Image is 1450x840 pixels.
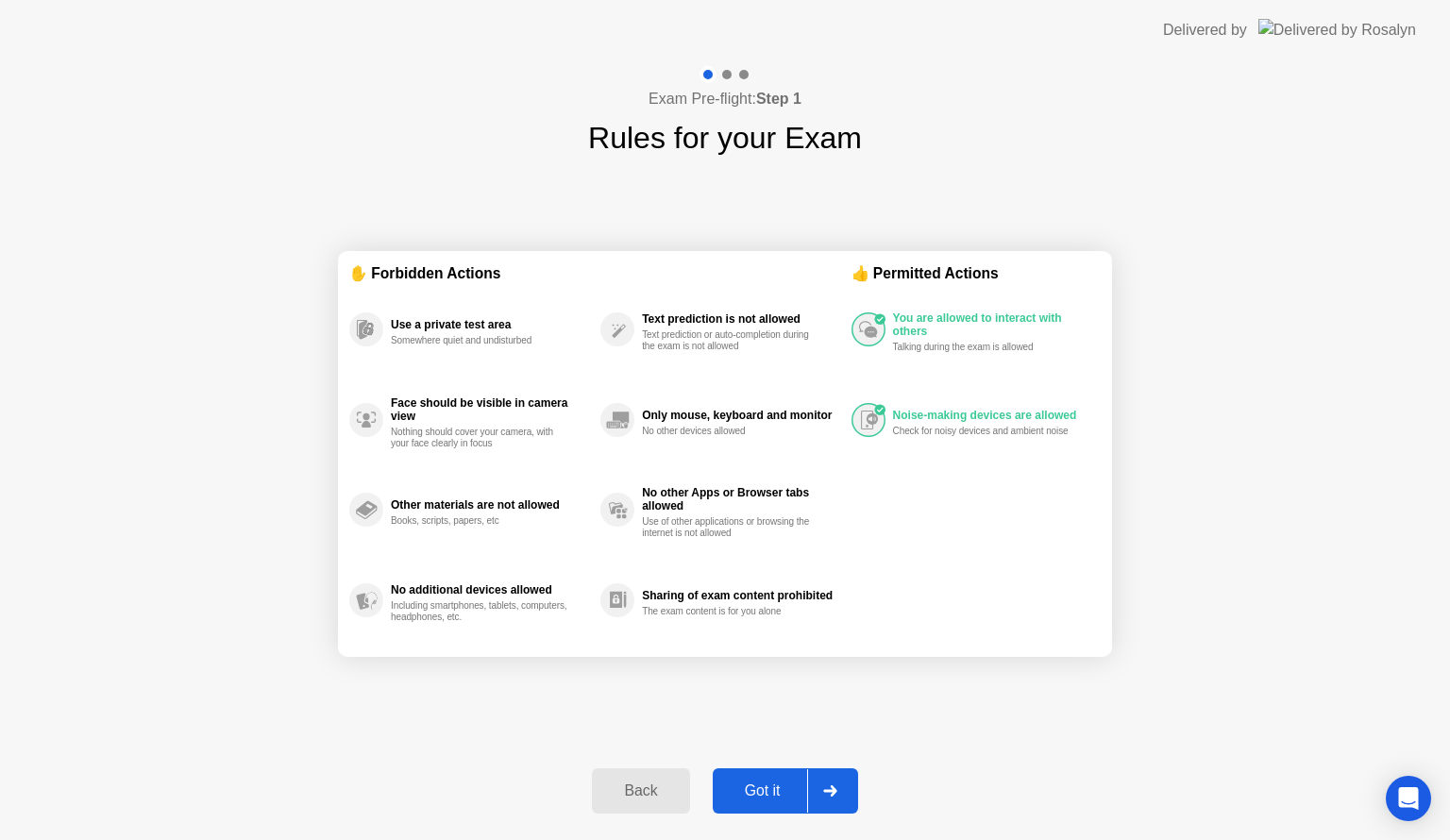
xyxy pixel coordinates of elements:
div: Text prediction or auto-completion during the exam is not allowed [642,329,820,352]
img: Delivered by Rosalyn [1258,19,1416,41]
div: Open Intercom Messenger [1386,776,1431,821]
div: Back [598,782,683,799]
div: Somewhere quiet and undisturbed [391,335,569,346]
div: Talking during the exam is allowed [893,342,1071,353]
div: Check for noisy devices and ambient noise [893,426,1071,437]
div: Books, scripts, papers, etc [391,515,569,527]
div: ✋ Forbidden Actions [349,262,851,284]
div: No other devices allowed [642,426,820,437]
b: Step 1 [756,91,801,107]
div: Nothing should cover your camera, with your face clearly in focus [391,427,569,449]
div: Got it [718,782,807,799]
div: Sharing of exam content prohibited [642,589,841,602]
div: Delivered by [1163,19,1247,42]
div: Including smartphones, tablets, computers, headphones, etc. [391,600,569,623]
div: Use a private test area [391,318,591,331]
div: Use of other applications or browsing the internet is not allowed [642,516,820,539]
div: You are allowed to interact with others [893,311,1091,338]
div: Other materials are not allowed [391,498,591,512]
div: No other Apps or Browser tabs allowed [642,486,841,512]
div: Noise-making devices are allowed [893,409,1091,422]
button: Back [592,768,689,814]
div: 👍 Permitted Actions [851,262,1101,284]
div: Text prediction is not allowed [642,312,841,326]
div: The exam content is for you alone [642,606,820,617]
div: Only mouse, keyboard and monitor [642,409,841,422]
div: No additional devices allowed [391,583,591,596]
button: Got it [713,768,858,814]
h4: Exam Pre-flight: [649,88,801,110]
div: Face should be visible in camera view [391,396,591,423]
h1: Rules for your Exam [588,115,862,160]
